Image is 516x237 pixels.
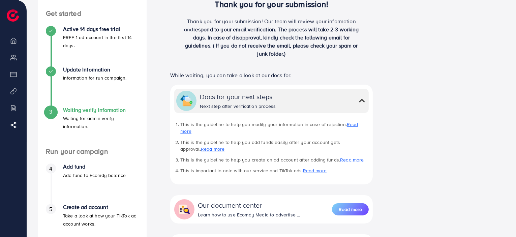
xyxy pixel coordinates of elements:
[180,139,368,153] li: This is the guideline to help you add funds easily after your account gets approval.
[63,204,139,210] h4: Create ad account
[200,92,276,101] div: Docs for your next steps
[63,212,139,228] p: Take a look at how your TikTok ad account works.
[340,156,364,163] a: Read more
[63,114,139,130] p: Waiting for admin verify information.
[180,121,358,135] a: Read more
[63,74,127,82] p: Information for run campaign.
[357,96,367,106] img: collapse
[63,107,139,113] h4: Waiting verify information
[49,165,52,173] span: 4
[49,205,52,213] span: 5
[38,9,147,18] h4: Get started
[38,66,147,107] li: Update Information
[63,26,139,32] h4: Active 14 days free trial
[49,108,52,116] span: 3
[7,9,19,22] img: logo
[180,95,192,107] img: collapse
[180,167,368,174] li: This is important to note with our service and TikTok ads.
[38,107,147,147] li: Waiting verify information
[303,167,327,174] a: Read more
[200,103,276,110] div: Next step after verification process
[178,203,190,215] img: collapse
[182,17,362,58] p: Thank you for your submission! Our team will review your information and
[487,207,511,232] iframe: Chat
[170,71,372,79] p: While waiting, you can take a look at our docs for:
[185,26,359,57] span: respond to your email verification. The process will take 2-3 working days. In case of disapprova...
[38,164,147,204] li: Add fund
[180,121,368,135] li: This is the guideline to help you modify your information in case of rejection.
[339,206,362,213] span: Read more
[38,147,147,156] h4: Run your campaign
[63,164,126,170] h4: Add fund
[201,146,224,152] a: Read more
[198,200,300,210] div: Our document center
[38,26,147,66] li: Active 14 days free trial
[198,211,300,218] div: Learn how to use Ecomdy Media to advertise ...
[332,203,369,215] button: Read more
[63,33,139,50] p: FREE 1 ad account in the first 14 days.
[63,66,127,73] h4: Update Information
[63,171,126,179] p: Add fund to Ecomdy balance
[180,156,368,163] li: This is the guideline to help you create an ad account after adding funds.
